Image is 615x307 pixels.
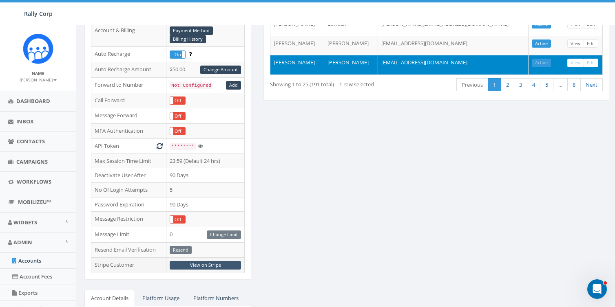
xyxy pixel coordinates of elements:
[170,50,186,59] div: OnOff
[587,279,607,299] iframe: Intercom live chat
[84,290,135,307] a: Account Details
[170,82,213,89] code: Not Configured
[166,153,245,168] td: 23:59 (Default 24 hrs)
[17,178,51,185] span: Workflows
[170,51,185,58] label: On
[170,127,185,135] label: Off
[270,16,324,36] td: [PERSON_NAME]
[91,197,166,212] td: Password Expiration
[532,59,551,67] a: Active
[378,36,529,55] td: [EMAIL_ADDRESS][DOMAIN_NAME]
[166,168,245,183] td: 90 Days
[136,290,186,307] a: Platform Usage
[166,62,245,77] td: $50.00
[91,183,166,197] td: No Of Login Attempts
[514,78,527,92] a: 3
[170,26,213,35] a: Payment Method
[23,33,53,64] img: Icon_1.png
[584,59,598,67] a: Edit
[170,215,186,224] div: OnOff
[17,138,45,145] span: Contacts
[324,36,378,55] td: [PERSON_NAME]
[170,127,186,135] div: OnOff
[527,78,540,92] a: 4
[91,258,166,273] td: Stripe Customer
[16,118,34,125] span: Inbox
[32,70,44,76] small: Name
[166,183,245,197] td: 5
[91,153,166,168] td: Max Session Time Limit
[91,227,166,242] td: Message Limit
[91,108,166,124] td: Message Forward
[157,143,163,149] i: Generate New Token
[189,50,192,57] span: Enable to prevent campaign failure.
[553,78,568,92] a: …
[91,123,166,139] td: MFA Authentication
[16,97,50,105] span: Dashboard
[24,10,53,18] span: Rally Corp
[170,35,206,44] a: Billing History
[270,55,324,75] td: [PERSON_NAME]
[166,227,245,242] td: 0
[339,81,374,88] span: 1 row selected
[18,198,51,206] span: MobilizeU™
[324,16,378,36] td: Barrack
[540,78,553,92] a: 5
[270,36,324,55] td: [PERSON_NAME]
[270,77,402,88] div: Showing 1 to 25 (191 total)
[91,47,166,62] td: Auto Recharge
[187,290,245,307] a: Platform Numbers
[170,216,185,223] label: Off
[91,77,166,93] td: Forward to Number
[20,76,57,83] a: [PERSON_NAME]
[13,239,32,246] span: Admin
[91,139,166,154] td: API Token
[170,96,186,105] div: OnOff
[378,16,529,36] td: [PERSON_NAME][EMAIL_ADDRESS][DOMAIN_NAME]
[91,62,166,77] td: Auto Recharge Amount
[567,39,584,48] a: View
[580,78,603,92] a: Next
[378,55,529,75] td: [EMAIL_ADDRESS][DOMAIN_NAME]
[170,261,241,270] a: View on Stripe
[166,197,245,212] td: 90 Days
[488,78,501,92] a: 1
[567,78,581,92] a: 8
[13,219,37,226] span: Widgets
[532,39,551,48] a: Active
[16,158,48,165] span: Campaigns
[584,39,598,48] a: Edit
[91,23,166,47] td: Account & Billing
[170,97,185,104] label: Off
[200,66,241,74] a: Change Amount
[20,77,57,83] small: [PERSON_NAME]
[501,78,514,92] a: 2
[456,78,488,92] a: Previous
[170,112,185,120] label: Off
[91,242,166,258] td: Resend Email Verification
[324,55,378,75] td: [PERSON_NAME]
[170,112,186,120] div: OnOff
[567,59,584,67] a: View
[91,93,166,108] td: Call Forward
[91,168,166,183] td: Deactivate User After
[91,212,166,227] td: Message Restriction
[226,81,241,90] a: Add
